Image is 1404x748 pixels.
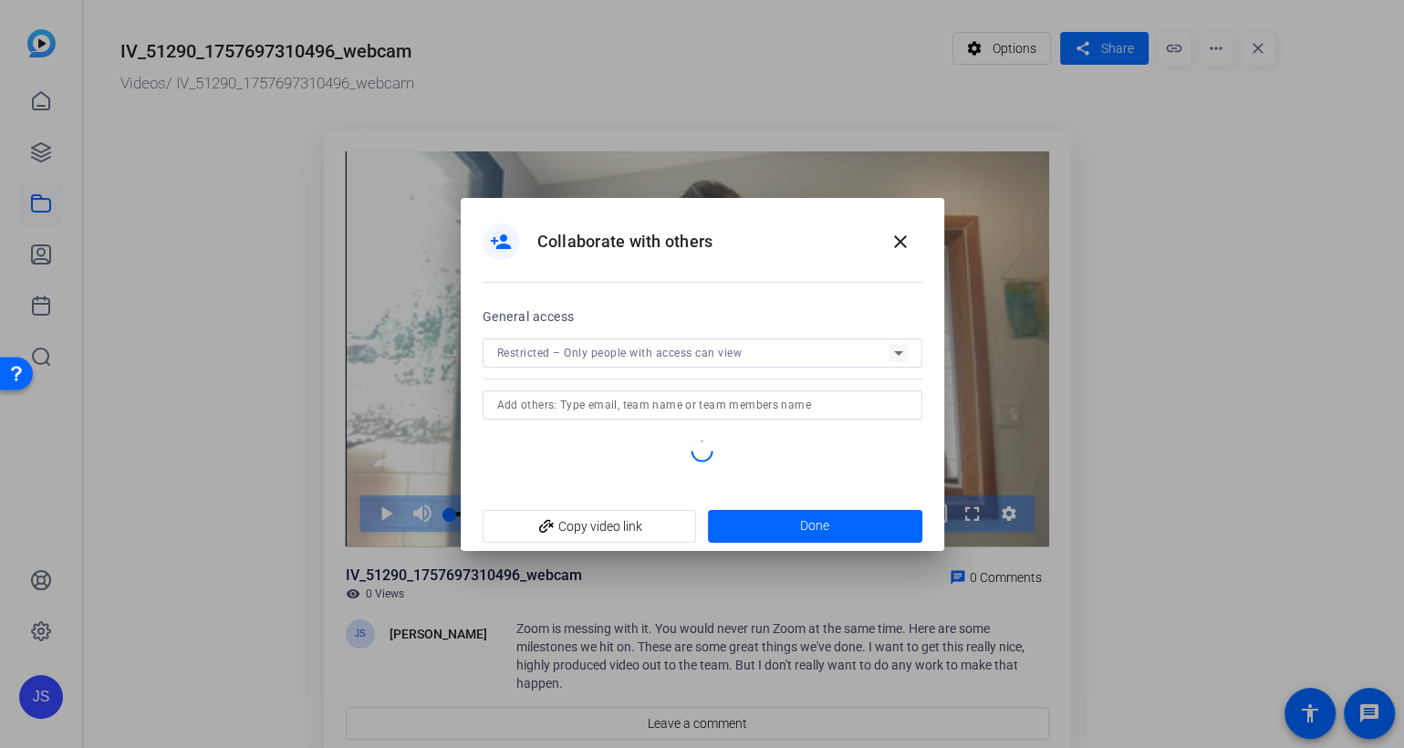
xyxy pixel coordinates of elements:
h1: Collaborate with others [537,231,713,253]
input: Add others: Type email, team name or team members name [497,394,908,416]
button: Done [708,510,922,543]
span: Done [800,516,829,535]
mat-icon: close [889,231,911,253]
span: Restricted – Only people with access can view [497,347,743,359]
span: Copy video link [497,509,682,544]
mat-icon: person_add [490,231,512,253]
mat-icon: add_link [532,512,563,543]
h2: General access [483,306,575,327]
button: Copy video link [483,510,697,543]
